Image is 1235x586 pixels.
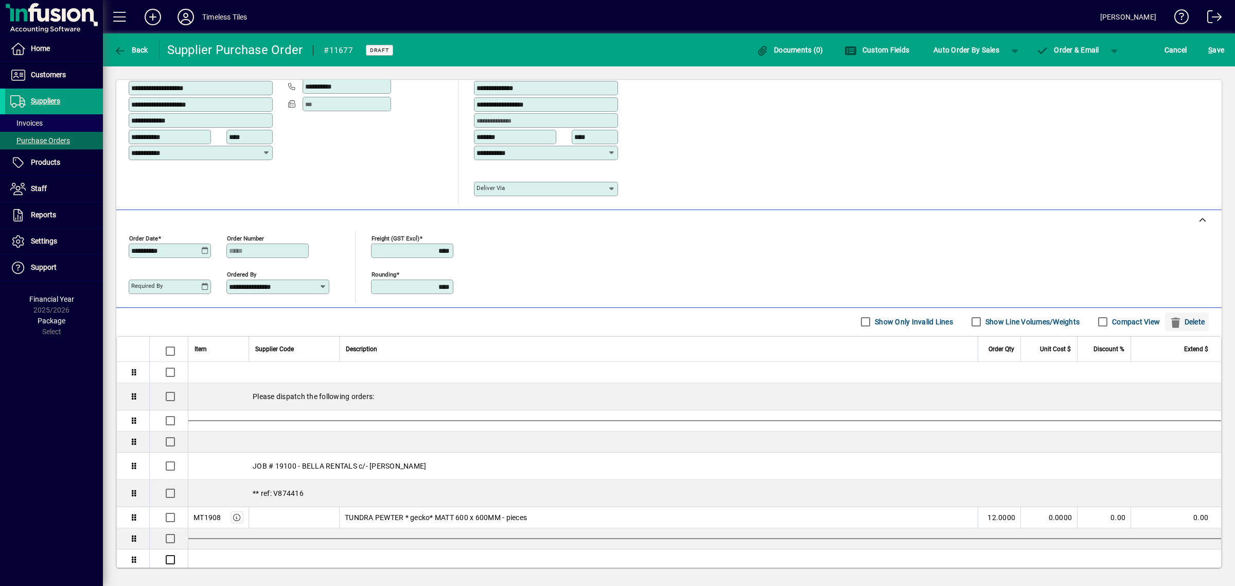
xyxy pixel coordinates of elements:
[1184,343,1208,355] span: Extend $
[5,202,103,228] a: Reports
[842,41,912,59] button: Custom Fields
[1100,9,1156,25] div: [PERSON_NAME]
[202,9,247,25] div: Timeless Tiles
[31,263,57,271] span: Support
[195,343,207,355] span: Item
[31,44,50,53] span: Home
[5,229,103,254] a: Settings
[1165,42,1187,58] span: Cancel
[1206,41,1227,59] button: Save
[169,8,202,26] button: Profile
[5,150,103,176] a: Products
[989,343,1014,355] span: Order Qty
[1093,343,1124,355] span: Discount %
[1036,46,1099,54] span: Order & Email
[1162,41,1190,59] button: Cancel
[31,71,66,79] span: Customers
[1031,41,1104,59] button: Order & Email
[1131,507,1221,528] td: 0.00
[928,41,1004,59] button: Auto Order By Sales
[136,8,169,26] button: Add
[10,136,70,145] span: Purchase Orders
[167,42,303,58] div: Supplier Purchase Order
[5,176,103,202] a: Staff
[5,255,103,281] a: Support
[754,41,826,59] button: Documents (0)
[844,46,909,54] span: Custom Fields
[188,453,1221,479] div: JOB # 19100 - BELLA RENTALS c/- [PERSON_NAME]
[933,42,999,58] span: Auto Order By Sales
[103,41,160,59] app-page-header-button: Back
[1199,2,1222,36] a: Logout
[1208,46,1212,54] span: S
[1169,314,1205,330] span: Delete
[10,119,43,127] span: Invoices
[31,158,60,166] span: Products
[129,234,158,242] mat-label: Order date
[31,237,57,245] span: Settings
[111,41,151,59] button: Back
[1110,317,1160,327] label: Compact View
[114,46,148,54] span: Back
[372,270,396,278] mat-label: Rounding
[873,317,953,327] label: Show Only Invalid Lines
[983,317,1080,327] label: Show Line Volumes/Weights
[31,184,47,193] span: Staff
[188,383,1221,410] div: Please dispatch the following orders:
[1208,42,1224,58] span: ave
[345,512,527,523] span: TUNDRA PEWTER * gecko* MATT 600 x 600MM - pieces
[477,184,505,192] mat-label: Deliver via
[131,282,163,289] mat-label: Required by
[255,343,294,355] span: Supplier Code
[372,234,419,242] mat-label: Freight (GST excl)
[31,211,56,219] span: Reports
[227,270,256,278] mat-label: Ordered by
[370,47,389,54] span: Draft
[29,295,74,303] span: Financial Year
[1040,343,1071,355] span: Unit Cost $
[188,480,1221,507] div: ** ref: V874416
[227,234,264,242] mat-label: Order number
[1020,507,1077,528] td: 0.0000
[5,36,103,62] a: Home
[1167,2,1189,36] a: Knowledge Base
[31,97,60,105] span: Suppliers
[1165,313,1214,331] app-page-header-button: Delete selection
[978,507,1020,528] td: 12.0000
[5,62,103,88] a: Customers
[1165,313,1209,331] button: Delete
[346,343,377,355] span: Description
[193,512,221,523] div: MT1908
[38,317,65,325] span: Package
[1077,507,1131,528] td: 0.00
[324,42,353,59] div: #11677
[5,132,103,149] a: Purchase Orders
[5,114,103,132] a: Invoices
[756,46,823,54] span: Documents (0)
